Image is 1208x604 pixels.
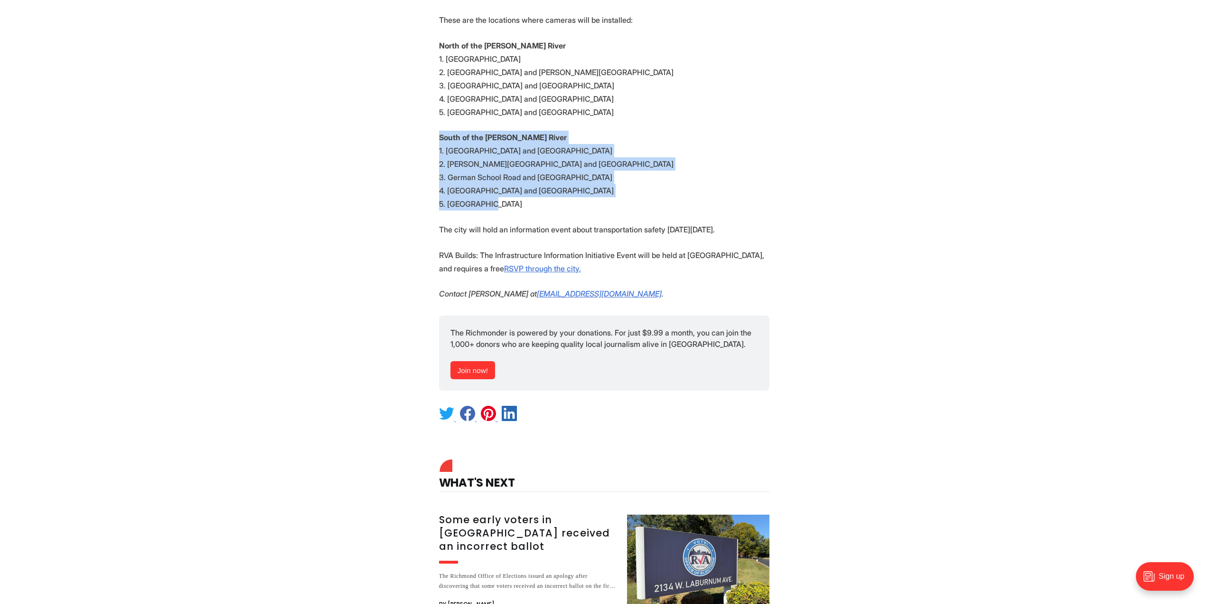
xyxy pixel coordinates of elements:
strong: South of the [PERSON_NAME] River [439,133,567,142]
strong: North of the [PERSON_NAME] River [439,41,566,50]
p: The city will hold an information event about transportation safety [DATE][DATE]. [439,223,769,236]
a: RSVP through the city. [504,264,581,273]
span: The Richmonder is powered by your donations. For just $9.99 a month, you can join the 1,000+ dono... [450,328,753,349]
a: [EMAIL_ADDRESS][DOMAIN_NAME] [537,289,662,298]
a: Join now! [450,361,496,379]
p: 1. [GEOGRAPHIC_DATA] and [GEOGRAPHIC_DATA] 2. [PERSON_NAME][GEOGRAPHIC_DATA] and [GEOGRAPHIC_DATA... [439,131,769,211]
iframe: portal-trigger [1128,557,1208,604]
h3: Some early voters in [GEOGRAPHIC_DATA] received an incorrect ballot [439,513,616,553]
p: 1. [GEOGRAPHIC_DATA] 2. [GEOGRAPHIC_DATA] and [PERSON_NAME][GEOGRAPHIC_DATA] 3. [GEOGRAPHIC_DATA]... [439,39,769,119]
em: . [662,289,664,298]
div: The Richmond Office of Elections issued an apology after discovering that some voters received an... [439,571,616,591]
p: These are the locations where cameras will be installed: [439,13,769,27]
em: Contact [PERSON_NAME] at [439,289,537,298]
h4: What's Next [439,462,769,492]
p: RVA Builds: The Infrastructure Information Initiative Event will be held at [GEOGRAPHIC_DATA], an... [439,249,769,275]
